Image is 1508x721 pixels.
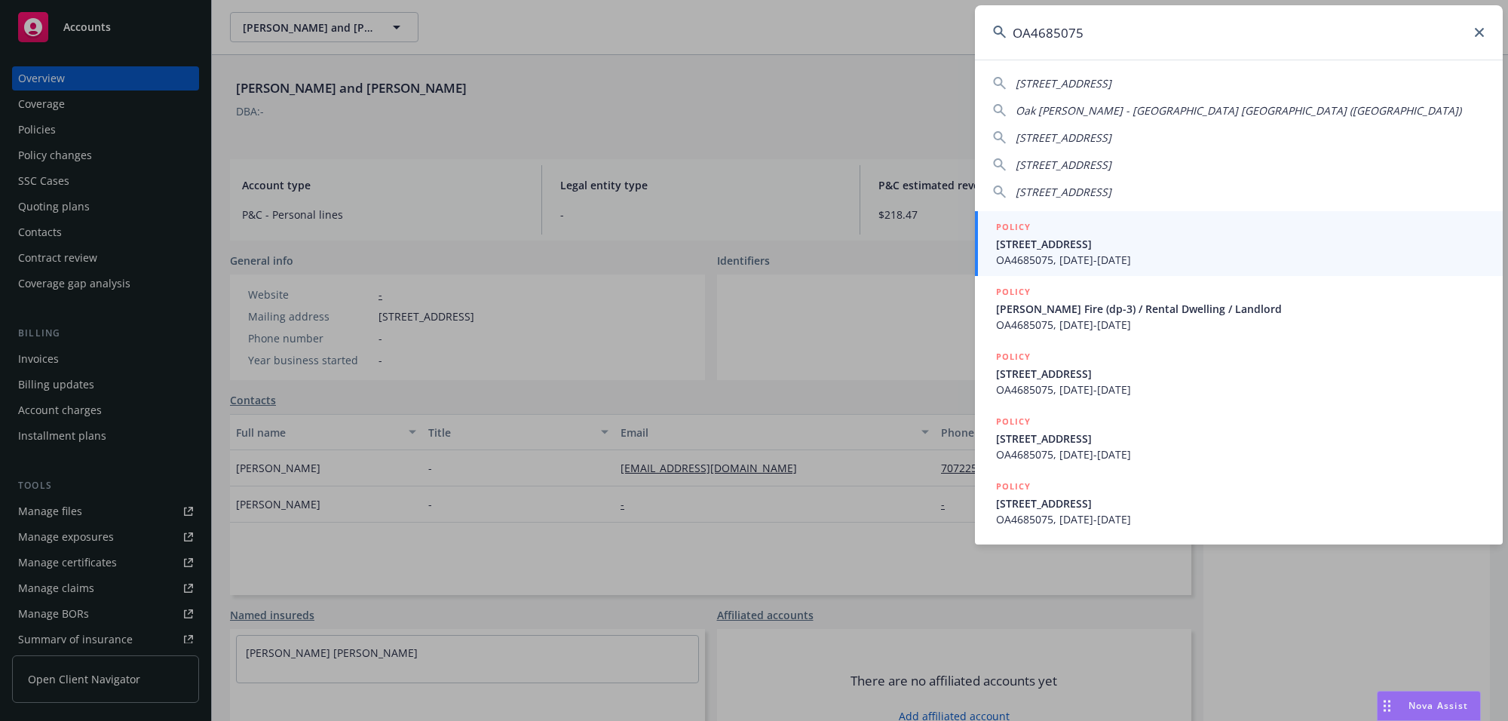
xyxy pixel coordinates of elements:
span: OA4685075, [DATE]-[DATE] [996,382,1485,397]
span: OA4685075, [DATE]-[DATE] [996,317,1485,333]
span: OA4685075, [DATE]-[DATE] [996,252,1485,268]
span: [PERSON_NAME] Fire (dp-3) / Rental Dwelling / Landlord [996,301,1485,317]
a: POLICY[STREET_ADDRESS]OA4685075, [DATE]-[DATE] [975,211,1503,276]
a: POLICY[PERSON_NAME] Fire (dp-3) / Rental Dwelling / LandlordOA4685075, [DATE]-[DATE] [975,276,1503,341]
h5: POLICY [996,284,1031,299]
span: [STREET_ADDRESS] [996,366,1485,382]
span: Oak [PERSON_NAME] - [GEOGRAPHIC_DATA] [GEOGRAPHIC_DATA] ([GEOGRAPHIC_DATA]) [1016,103,1461,118]
span: OA4685075, [DATE]-[DATE] [996,446,1485,462]
span: [STREET_ADDRESS] [1016,158,1111,172]
h5: POLICY [996,219,1031,235]
span: [STREET_ADDRESS] [996,431,1485,446]
span: [STREET_ADDRESS] [996,236,1485,252]
div: Drag to move [1378,692,1396,720]
span: [STREET_ADDRESS] [996,495,1485,511]
span: [STREET_ADDRESS] [1016,76,1111,91]
input: Search... [975,5,1503,60]
a: POLICY[STREET_ADDRESS]OA4685075, [DATE]-[DATE] [975,341,1503,406]
button: Nova Assist [1377,691,1481,721]
h5: POLICY [996,414,1031,429]
span: OA4685075, [DATE]-[DATE] [996,511,1485,527]
a: POLICY[STREET_ADDRESS]OA4685075, [DATE]-[DATE] [975,406,1503,471]
h5: POLICY [996,349,1031,364]
a: POLICY[STREET_ADDRESS]OA4685075, [DATE]-[DATE] [975,471,1503,535]
span: [STREET_ADDRESS] [1016,185,1111,199]
h5: POLICY [996,479,1031,494]
span: [STREET_ADDRESS] [1016,130,1111,145]
span: Nova Assist [1408,699,1468,712]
